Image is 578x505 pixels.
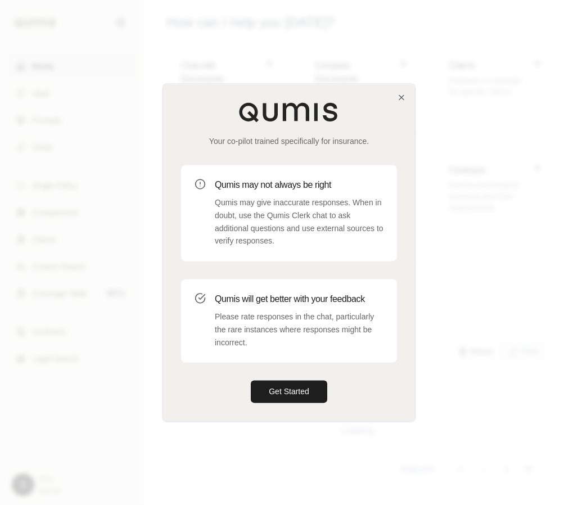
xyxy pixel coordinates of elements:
h3: Qumis may not always be right [215,178,383,192]
p: Please rate responses in the chat, particularly the rare instances where responses might be incor... [215,310,383,349]
p: Qumis may give inaccurate responses. When in doubt, use the Qumis Clerk chat to ask additional qu... [215,196,383,247]
p: Your co-pilot trained specifically for insurance. [181,136,397,147]
h3: Qumis will get better with your feedback [215,292,383,306]
img: Qumis Logo [238,102,340,122]
button: Get Started [251,381,327,403]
